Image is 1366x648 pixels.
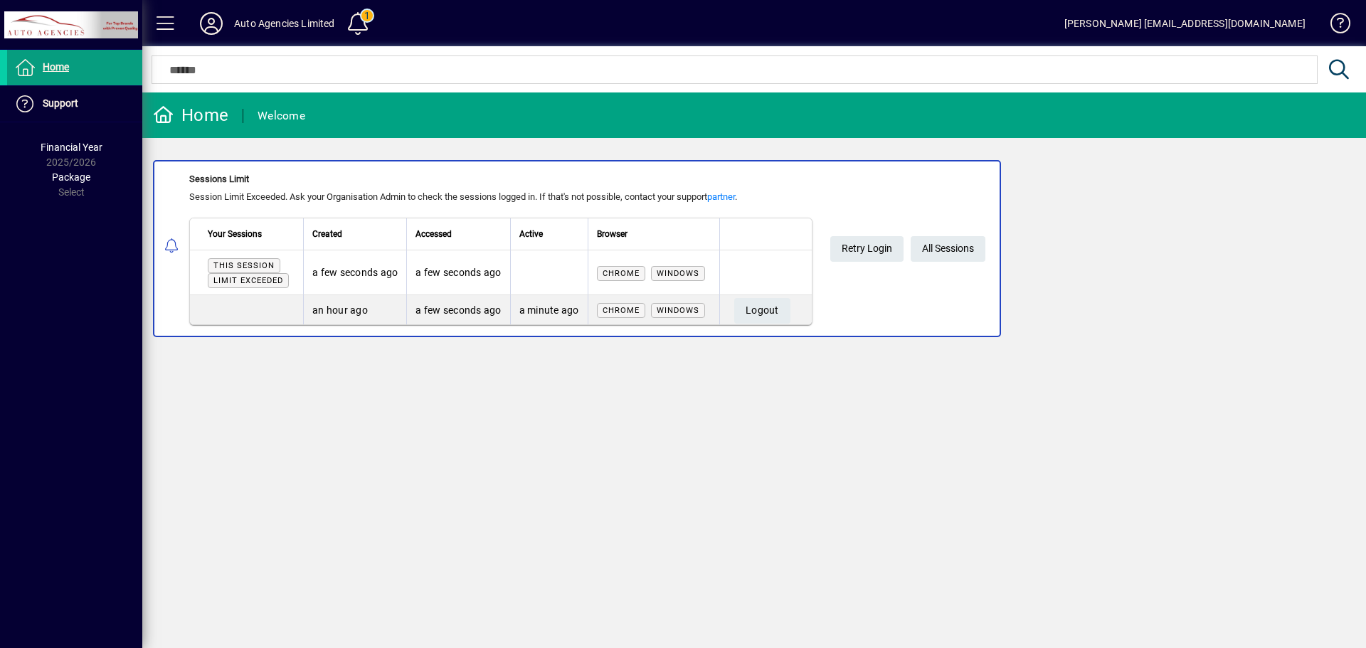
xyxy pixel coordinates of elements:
[1064,12,1306,35] div: [PERSON_NAME] [EMAIL_ADDRESS][DOMAIN_NAME]
[52,171,90,183] span: Package
[510,295,588,324] td: a minute ago
[519,226,543,242] span: Active
[41,142,102,153] span: Financial Year
[911,236,985,262] a: All Sessions
[153,104,228,127] div: Home
[657,269,699,278] span: Windows
[312,226,342,242] span: Created
[142,160,1366,337] app-alert-notification-menu-item: Sessions Limit
[189,172,812,186] div: Sessions Limit
[234,12,335,35] div: Auto Agencies Limited
[603,269,640,278] span: Chrome
[657,306,699,315] span: Windows
[746,299,779,322] span: Logout
[842,237,892,260] span: Retry Login
[597,226,628,242] span: Browser
[707,191,735,202] a: partner
[922,237,974,260] span: All Sessions
[43,61,69,73] span: Home
[1320,3,1348,49] a: Knowledge Base
[734,298,790,324] button: Logout
[213,261,275,270] span: This session
[43,97,78,109] span: Support
[415,226,452,242] span: Accessed
[208,226,262,242] span: Your Sessions
[189,11,234,36] button: Profile
[258,105,305,127] div: Welcome
[406,250,509,295] td: a few seconds ago
[603,306,640,315] span: Chrome
[213,276,283,285] span: Limit exceeded
[830,236,904,262] button: Retry Login
[189,190,812,204] div: Session Limit Exceeded. Ask your Organisation Admin to check the sessions logged in. If that's no...
[406,295,509,324] td: a few seconds ago
[7,86,142,122] a: Support
[303,250,406,295] td: a few seconds ago
[303,295,406,324] td: an hour ago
